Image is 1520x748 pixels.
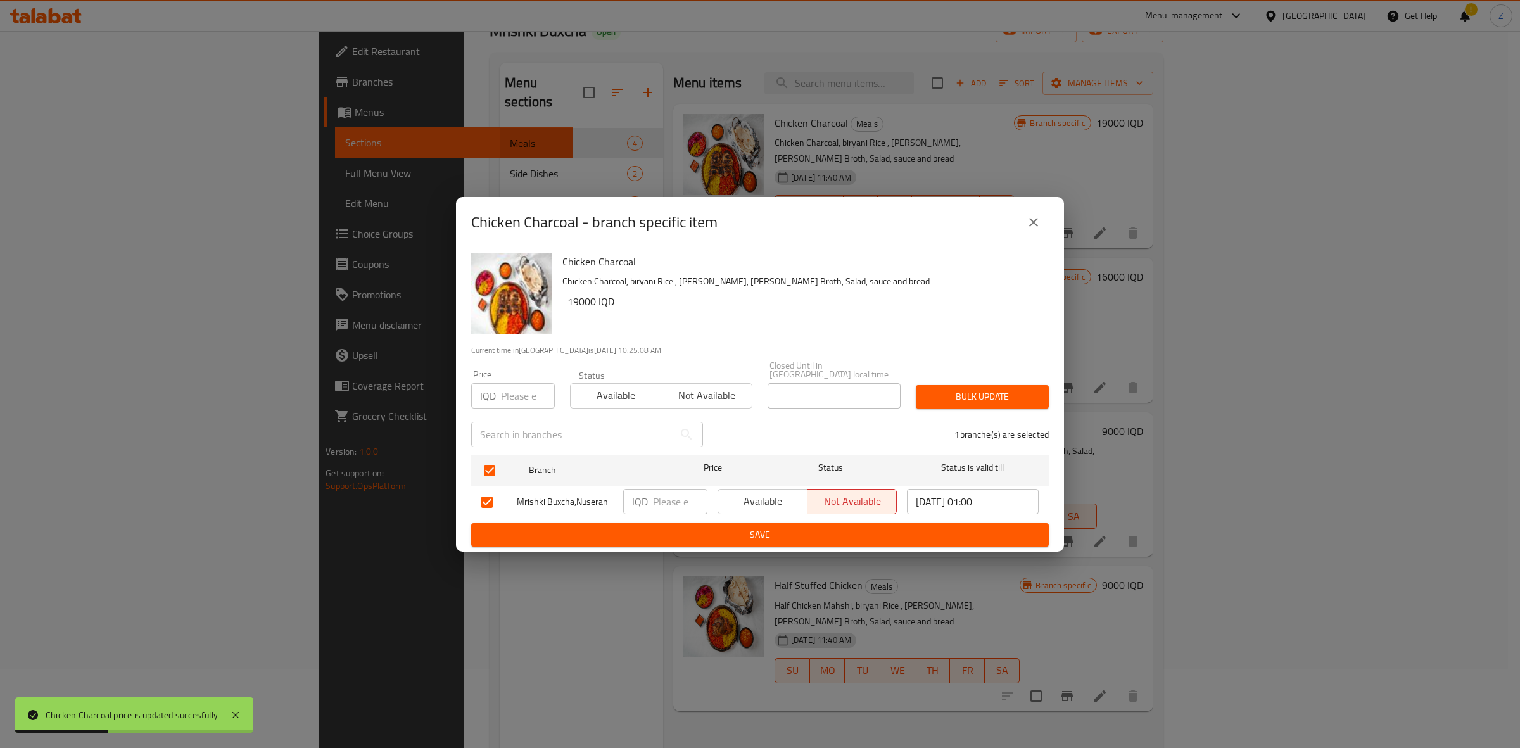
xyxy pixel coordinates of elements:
[671,460,755,476] span: Price
[471,345,1049,356] p: Current time in [GEOGRAPHIC_DATA] is [DATE] 10:25:08 AM
[562,274,1039,289] p: Chicken Charcoal, biryani Rice , [PERSON_NAME], [PERSON_NAME] Broth, Salad, sauce and bread
[46,708,218,722] div: Chicken Charcoal price is updated succesfully
[576,386,656,405] span: Available
[666,386,747,405] span: Not available
[718,489,807,514] button: Available
[529,462,661,478] span: Branch
[471,212,718,232] h2: Chicken Charcoal - branch specific item
[954,428,1049,441] p: 1 branche(s) are selected
[653,489,707,514] input: Please enter price
[907,460,1039,476] span: Status is valid till
[517,494,613,510] span: Mrishki Buxcha,Nuseran
[661,383,752,409] button: Not available
[926,389,1039,405] span: Bulk update
[471,253,552,334] img: Chicken Charcoal
[765,460,897,476] span: Status
[471,422,674,447] input: Search in branches
[723,492,802,510] span: Available
[501,383,555,409] input: Please enter price
[916,385,1049,409] button: Bulk update
[480,388,496,403] p: IQD
[481,527,1039,543] span: Save
[570,383,661,409] button: Available
[567,293,1039,310] h6: 19000 IQD
[471,523,1049,547] button: Save
[1018,207,1049,238] button: close
[632,494,648,509] p: IQD
[807,489,897,514] button: Not available
[813,492,892,510] span: Not available
[562,253,1039,270] h6: Chicken Charcoal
